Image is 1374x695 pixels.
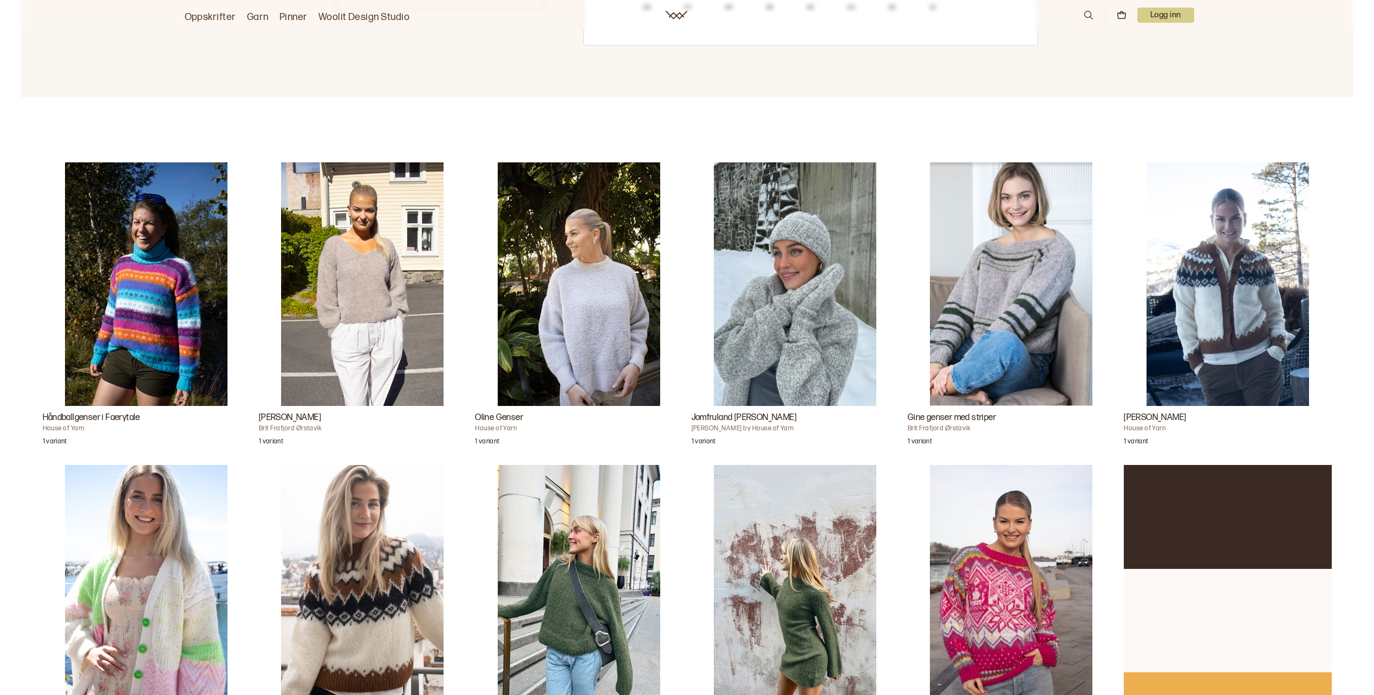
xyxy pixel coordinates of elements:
a: Woolit [666,11,687,19]
h3: Jomfruland [PERSON_NAME] [692,411,899,424]
a: Gine genser med striper [908,162,1115,452]
img: House of YarnOline Genser [498,162,660,406]
h3: [PERSON_NAME] [259,411,466,424]
p: 1 variant [259,437,283,448]
h4: House of Yarn [43,424,250,433]
a: Woolit Design Studio [318,10,410,25]
p: Logg inn [1137,8,1194,23]
img: Brit Frafjord ØrstavikGine genser med striper [930,162,1092,406]
p: 1 variant [908,437,932,448]
h3: [PERSON_NAME] [1124,411,1331,424]
a: Oppskrifter [185,10,236,25]
p: 1 variant [1124,437,1148,448]
img: House of YarnCilian Jakke [1147,162,1309,406]
p: 1 variant [692,437,716,448]
a: Håndballgenser i Faerytale [43,162,250,452]
a: Jomfruland Chunky Votter [692,162,899,452]
p: 1 variant [43,437,67,448]
a: Pinner [279,10,308,25]
h3: Oline Genser [475,411,682,424]
h4: House of Yarn [475,424,682,433]
p: 1 variant [475,437,499,448]
h3: Håndballgenser i Faerytale [43,411,250,424]
a: Garn [247,10,269,25]
h4: Brit Frafjord Ørstavik [908,424,1115,433]
h3: Gine genser med striper [908,411,1115,424]
img: House of YarnHåndballgenser i Faerytale [65,162,227,406]
img: Øyunn Krogh by House of YarnJomfruland Chunky Votter [714,162,876,406]
img: Brit Frafjord ØrstavikAmanda genser [281,162,444,406]
h4: Brit Frafjord Ørstavik [259,424,466,433]
a: Cilian Jakke [1124,162,1331,452]
a: Oline Genser [475,162,682,452]
h4: House of Yarn [1124,424,1331,433]
a: Amanda genser [259,162,466,452]
button: User dropdown [1137,8,1194,23]
h4: [PERSON_NAME] by House of Yarn [692,424,899,433]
